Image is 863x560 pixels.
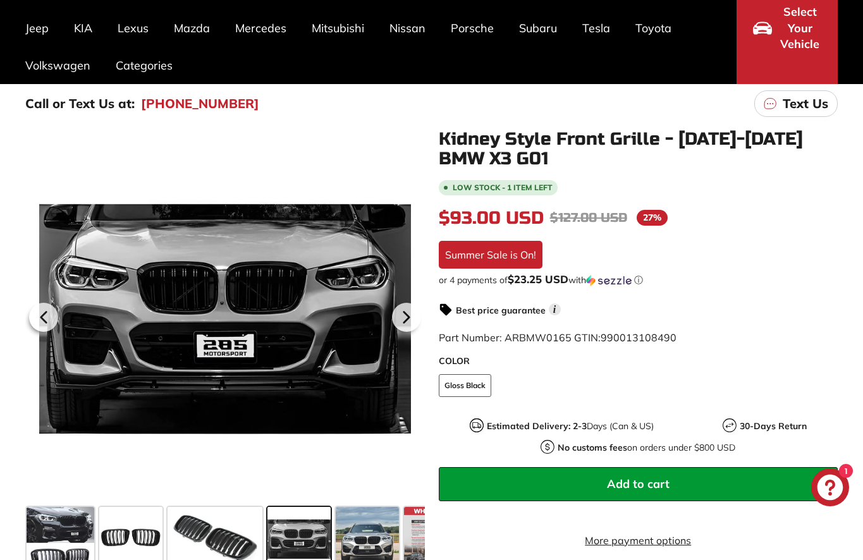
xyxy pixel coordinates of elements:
[438,9,506,47] a: Porsche
[487,420,587,432] strong: Estimated Delivery: 2-3
[550,210,627,226] span: $127.00 USD
[223,9,299,47] a: Mercedes
[807,468,853,509] inbox-online-store-chat: Shopify online store chat
[607,477,670,491] span: Add to cart
[439,331,676,344] span: Part Number: ARBMW0165 GTIN:
[570,9,623,47] a: Tesla
[783,94,828,113] p: Text Us
[439,533,838,548] a: More payment options
[558,441,735,454] p: on orders under $800 USD
[601,331,676,344] span: 990013108490
[453,184,553,192] span: Low stock - 1 item left
[439,467,838,501] button: Add to cart
[161,9,223,47] a: Mazda
[740,420,807,432] strong: 30-Days Return
[586,275,632,286] img: Sezzle
[456,305,546,316] strong: Best price guarantee
[13,47,103,84] a: Volkswagen
[439,274,838,286] div: or 4 payments of$23.25 USDwithSezzle Click to learn more about Sezzle
[623,9,684,47] a: Toyota
[487,420,654,433] p: Days (Can & US)
[105,9,161,47] a: Lexus
[25,94,135,113] p: Call or Text Us at:
[439,241,542,269] div: Summer Sale is On!
[549,303,561,315] span: i
[558,442,627,453] strong: No customs fees
[439,207,544,229] span: $93.00 USD
[439,130,838,169] h1: Kidney Style Front Grille - [DATE]-[DATE] BMW X3 G01
[61,9,105,47] a: KIA
[506,9,570,47] a: Subaru
[299,9,377,47] a: Mitsubishi
[508,272,568,286] span: $23.25 USD
[754,90,838,117] a: Text Us
[439,274,838,286] div: or 4 payments of with
[13,9,61,47] a: Jeep
[439,355,838,368] label: COLOR
[141,94,259,113] a: [PHONE_NUMBER]
[377,9,438,47] a: Nissan
[637,210,668,226] span: 27%
[103,47,185,84] a: Categories
[778,4,821,52] span: Select Your Vehicle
